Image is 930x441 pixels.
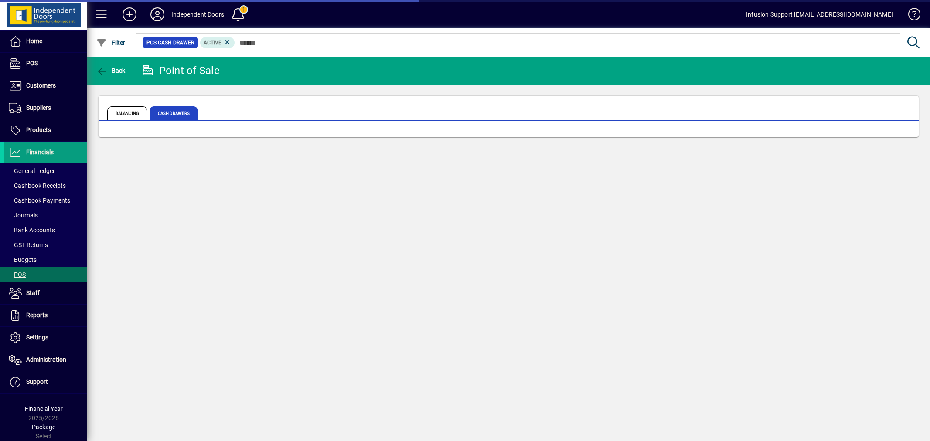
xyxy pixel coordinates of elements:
[9,271,26,278] span: POS
[26,126,51,133] span: Products
[9,182,66,189] span: Cashbook Receipts
[94,63,128,78] button: Back
[4,282,87,304] a: Staff
[4,75,87,97] a: Customers
[26,60,38,67] span: POS
[94,35,128,51] button: Filter
[4,208,87,223] a: Journals
[26,104,51,111] span: Suppliers
[9,197,70,204] span: Cashbook Payments
[4,193,87,208] a: Cashbook Payments
[4,53,87,75] a: POS
[26,37,42,44] span: Home
[746,7,893,21] div: Infusion Support [EMAIL_ADDRESS][DOMAIN_NAME]
[9,167,55,174] span: General Ledger
[9,212,38,219] span: Journals
[96,39,126,46] span: Filter
[902,2,919,30] a: Knowledge Base
[26,356,66,363] span: Administration
[9,256,37,263] span: Budgets
[26,82,56,89] span: Customers
[146,38,194,47] span: POS Cash Drawer
[143,7,171,22] button: Profile
[4,223,87,237] a: Bank Accounts
[26,312,48,319] span: Reports
[150,106,198,120] span: Cash Drawers
[4,119,87,141] a: Products
[26,378,48,385] span: Support
[171,7,224,21] div: Independent Doors
[4,178,87,193] a: Cashbook Receipts
[26,334,48,341] span: Settings
[26,149,54,156] span: Financials
[4,163,87,178] a: General Ledger
[4,327,87,349] a: Settings
[4,31,87,52] a: Home
[4,305,87,326] a: Reports
[116,7,143,22] button: Add
[9,241,48,248] span: GST Returns
[4,349,87,371] a: Administration
[204,40,221,46] span: Active
[4,237,87,252] a: GST Returns
[9,227,55,234] span: Bank Accounts
[142,64,220,78] div: Point of Sale
[96,67,126,74] span: Back
[4,97,87,119] a: Suppliers
[4,252,87,267] a: Budgets
[107,106,147,120] span: Balancing
[4,371,87,393] a: Support
[4,267,87,282] a: POS
[87,63,135,78] app-page-header-button: Back
[25,405,63,412] span: Financial Year
[26,289,40,296] span: Staff
[200,37,235,48] mat-chip: Status: Active
[32,424,55,431] span: Package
